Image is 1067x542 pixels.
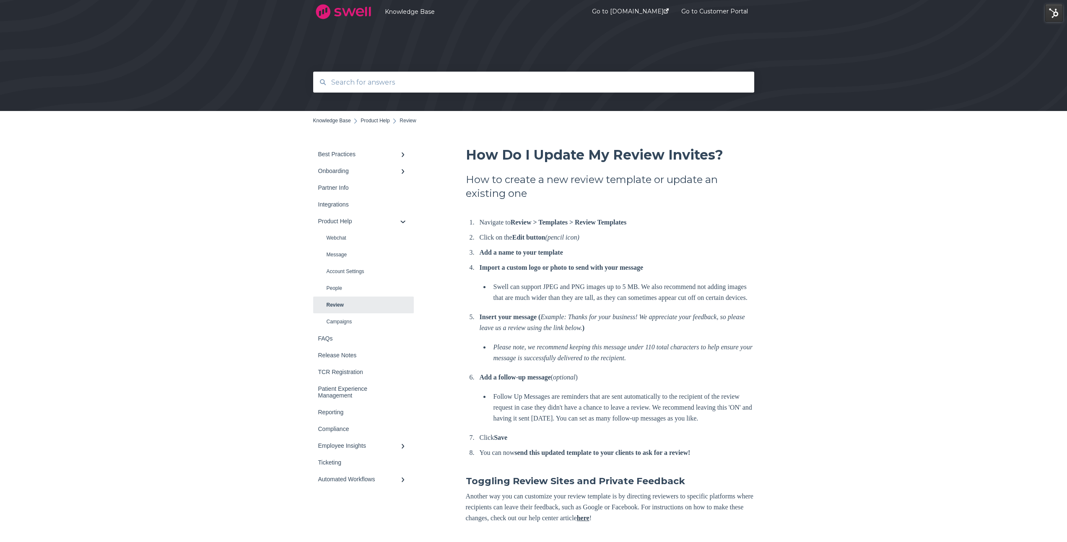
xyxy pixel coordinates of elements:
a: Webchat [313,230,414,246]
em: Please note, we recommend keeping this message under 110 total characters to help ensure your mes... [493,343,753,361]
div: Employee Insights [318,442,400,449]
div: Patient Experience Management [318,385,400,399]
a: Account Settings [313,263,414,280]
strong: Review > Templates > Review Templates [511,219,626,226]
a: Campaigns [313,313,414,330]
a: Knowledge Base [385,8,567,15]
span: Review [400,118,416,124]
strong: Save [494,434,507,441]
a: Onboarding [313,163,414,179]
div: Product Help [318,218,400,225]
div: FAQs [318,335,400,342]
p: Click [480,432,754,443]
img: company logo [313,1,374,22]
a: Review [313,297,414,313]
div: Ticketing [318,459,400,466]
strong: Insert your message ( [480,313,541,320]
em: (pencil icon) [545,234,579,241]
p: Another way you can customize your review template is by directing reviewers to specific platform... [466,491,754,524]
div: Reporting [318,409,400,416]
a: People [313,280,414,297]
a: Compliance [313,421,414,437]
div: Release Notes [318,352,400,359]
a: Patient Experience Management [313,380,414,404]
h2: How to create a new review template or update an existing one [466,173,754,200]
strong: Add a follow-up message [480,374,551,381]
div: TCR Registration [318,369,400,375]
a: here [577,514,589,521]
a: Partner Info [313,179,414,196]
h3: Toggling Review Sites and Private Feedback [466,475,754,488]
strong: ) [582,324,584,331]
p: Click on the [480,232,754,243]
em: Example: Thanks for your business! We appreciate your feedback, so please leave us a review using... [480,313,745,331]
a: Reporting [313,404,414,421]
div: Best Practices [318,151,400,157]
input: Search for answers [326,73,742,91]
p: Follow Up Messages are reminders that are sent automatically to the recipient of the review reque... [493,391,754,424]
p: ( ) [480,372,754,383]
a: Employee Insights [313,437,414,454]
a: Release Notes [313,347,414,364]
strong: Add a name to your template [480,249,563,256]
a: TCR Registration [313,364,414,380]
em: optional [553,374,575,381]
p: Swell can support JPEG and PNG images up to 5 MB. We also recommend not adding images that are mu... [493,281,754,303]
div: Integrations [318,201,400,208]
a: FAQs [313,330,414,347]
a: Integrations [313,196,414,213]
a: Message [313,246,414,263]
div: Automated Workflows [318,476,400,483]
a: Product Help [313,213,414,230]
img: HubSpot Tools Menu Toggle [1045,4,1063,22]
div: Compliance [318,426,400,432]
a: Knowledge Base [313,118,351,124]
span: How Do I Update My Review Invites? [466,147,723,163]
strong: send this updated template to your clients to ask for a review! [514,449,690,456]
p: You can now [480,447,754,458]
a: Product Help [361,118,389,124]
div: Partner Info [318,184,400,191]
p: Navigate to [480,217,754,228]
div: Onboarding [318,168,400,174]
a: Automated Workflows [313,471,414,488]
strong: Import a custom logo or photo to send with your message [480,264,644,271]
strong: Edit button [512,234,545,241]
a: Ticketing [313,454,414,471]
a: Best Practices [313,146,414,163]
